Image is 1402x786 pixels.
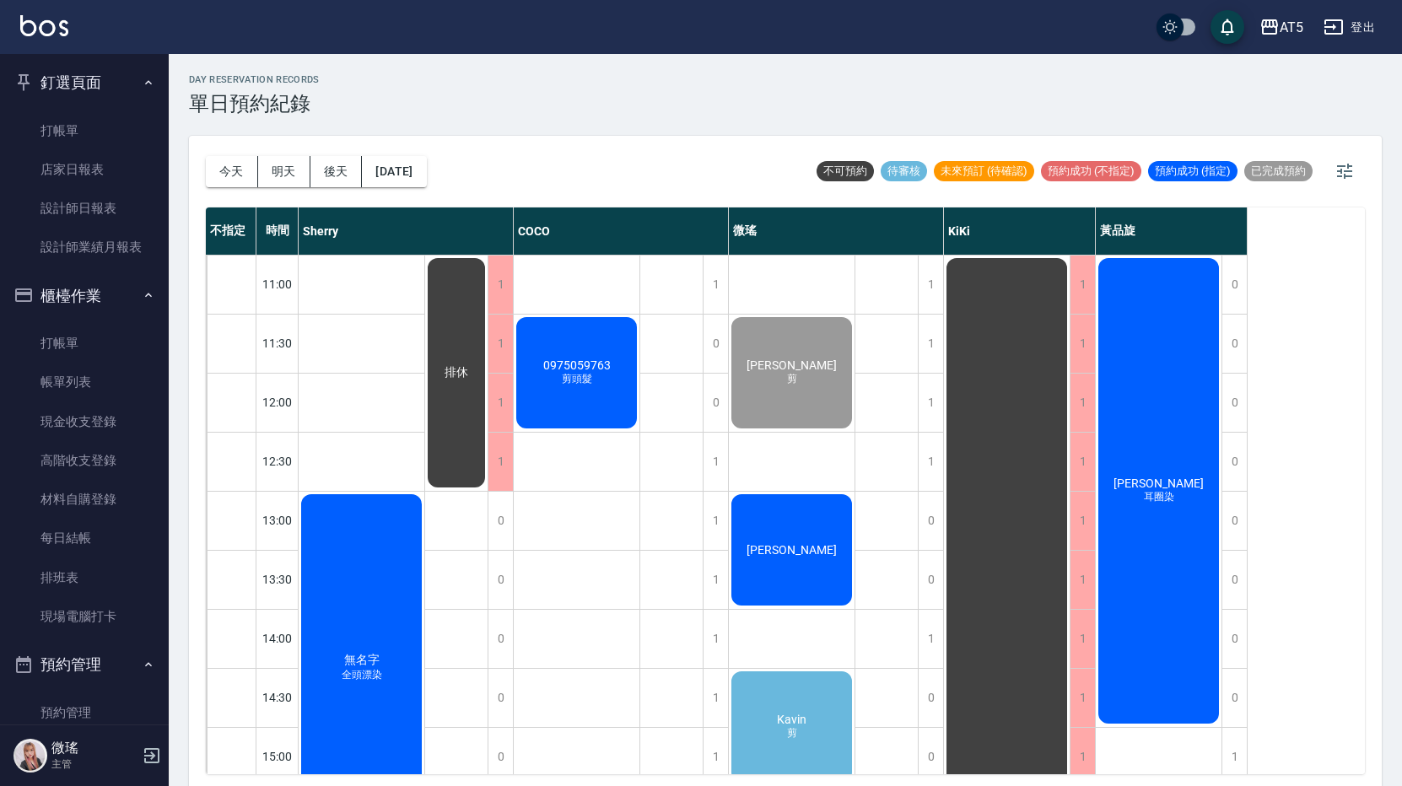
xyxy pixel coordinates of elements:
div: 0 [1221,374,1247,432]
button: AT5 [1253,10,1310,45]
div: 1 [1070,256,1095,314]
div: 0 [1221,669,1247,727]
div: 1 [918,610,943,668]
span: [PERSON_NAME] [1110,476,1207,490]
div: 0 [488,669,513,727]
div: 黃品旋 [1096,207,1248,255]
span: 剪 [784,726,801,740]
div: 12:30 [256,432,299,491]
h5: 微瑤 [51,740,138,756]
div: 時間 [256,207,299,255]
span: 待審核 [881,164,927,179]
img: Logo [20,15,68,36]
div: AT5 [1280,17,1303,38]
div: 1 [918,315,943,373]
div: 0 [1221,551,1247,609]
span: 不可預約 [817,164,874,179]
div: KiKi [944,207,1096,255]
div: 11:30 [256,314,299,373]
span: 0975059763 [540,358,614,372]
span: 剪 [784,372,801,386]
a: 材料自購登錄 [7,480,162,519]
div: 14:00 [256,609,299,668]
div: 13:00 [256,491,299,550]
div: 0 [1221,610,1247,668]
button: [DATE] [362,156,426,187]
a: 每日結帳 [7,519,162,557]
div: 1 [1070,610,1095,668]
a: 設計師日報表 [7,189,162,228]
button: 明天 [258,156,310,187]
div: 不指定 [206,207,256,255]
p: 主管 [51,756,138,772]
div: 1 [488,256,513,314]
button: 後天 [310,156,363,187]
button: save [1211,10,1244,44]
button: 櫃檯作業 [7,274,162,318]
div: 1 [703,610,728,668]
div: 0 [1221,492,1247,550]
div: 1 [1070,315,1095,373]
div: 1 [918,256,943,314]
span: [PERSON_NAME] [743,543,840,557]
a: 排班表 [7,558,162,597]
div: 1 [1070,433,1095,491]
div: 11:00 [256,255,299,314]
div: 1 [1221,728,1247,786]
div: 1 [703,433,728,491]
span: 剪頭髮 [558,372,596,386]
span: [PERSON_NAME] [743,358,840,372]
a: 現金收支登錄 [7,402,162,441]
img: Person [13,739,47,773]
div: 1 [1070,492,1095,550]
div: 0 [488,551,513,609]
div: 1 [918,374,943,432]
div: 1 [1070,669,1095,727]
button: 釘選頁面 [7,61,162,105]
div: 0 [1221,256,1247,314]
div: 1 [1070,728,1095,786]
div: 0 [488,492,513,550]
span: 全頭漂染 [338,668,386,682]
div: 12:00 [256,373,299,432]
div: 0 [703,315,728,373]
h2: day Reservation records [189,74,320,85]
a: 打帳單 [7,324,162,363]
div: 0 [1221,315,1247,373]
div: 14:30 [256,668,299,727]
div: 1 [918,433,943,491]
div: 1 [703,492,728,550]
div: 1 [703,551,728,609]
span: 已完成預約 [1244,164,1313,179]
span: 預約成功 (指定) [1148,164,1238,179]
a: 店家日報表 [7,150,162,189]
div: 0 [918,492,943,550]
div: 1 [1070,551,1095,609]
div: 0 [488,728,513,786]
h3: 單日預約紀錄 [189,92,320,116]
div: 1 [703,256,728,314]
div: 1 [1070,374,1095,432]
div: Sherry [299,207,514,255]
div: 微瑤 [729,207,944,255]
div: 0 [918,551,943,609]
a: 預約管理 [7,693,162,732]
div: 15:00 [256,727,299,786]
div: 0 [918,728,943,786]
span: 預約成功 (不指定) [1041,164,1141,179]
div: 1 [703,728,728,786]
div: 1 [488,374,513,432]
span: 排休 [441,365,472,380]
a: 現場電腦打卡 [7,597,162,636]
div: COCO [514,207,729,255]
span: 未來預訂 (待確認) [934,164,1034,179]
a: 高階收支登錄 [7,441,162,480]
button: 登出 [1317,12,1382,43]
span: Kavin [774,713,810,726]
div: 0 [703,374,728,432]
a: 設計師業績月報表 [7,228,162,266]
div: 1 [488,315,513,373]
button: 今天 [206,156,258,187]
a: 打帳單 [7,111,162,150]
div: 13:30 [256,550,299,609]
